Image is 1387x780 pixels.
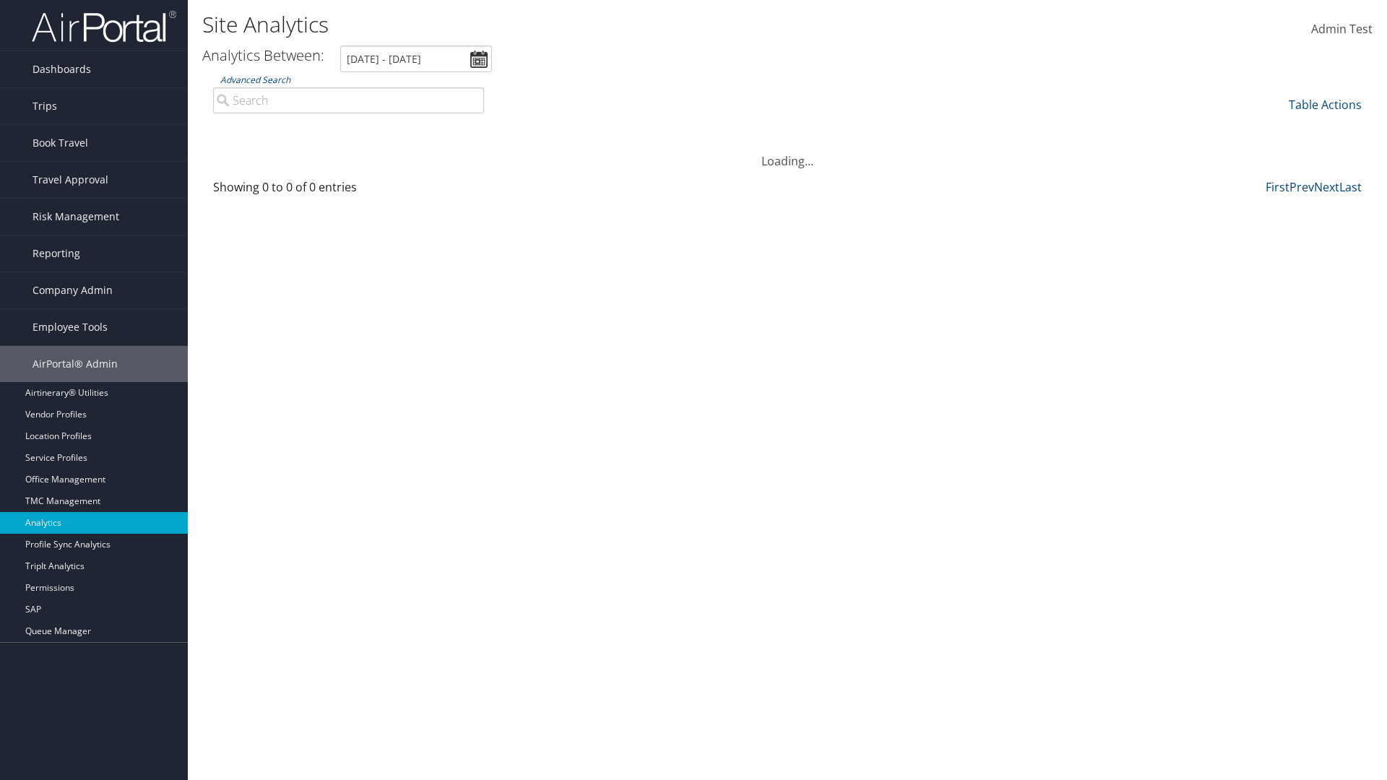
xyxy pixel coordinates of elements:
[340,45,492,72] input: [DATE] - [DATE]
[33,309,108,345] span: Employee Tools
[1311,21,1373,37] span: Admin Test
[33,199,119,235] span: Risk Management
[33,346,118,382] span: AirPortal® Admin
[213,178,484,203] div: Showing 0 to 0 of 0 entries
[33,235,80,272] span: Reporting
[202,9,982,40] h1: Site Analytics
[1289,97,1362,113] a: Table Actions
[32,9,176,43] img: airportal-logo.png
[1289,179,1314,195] a: Prev
[33,51,91,87] span: Dashboards
[1266,179,1289,195] a: First
[213,87,484,113] input: Advanced Search
[1339,179,1362,195] a: Last
[33,272,113,308] span: Company Admin
[33,125,88,161] span: Book Travel
[1314,179,1339,195] a: Next
[1311,7,1373,52] a: Admin Test
[33,162,108,198] span: Travel Approval
[220,74,290,86] a: Advanced Search
[202,45,324,65] h3: Analytics Between:
[33,88,57,124] span: Trips
[202,135,1373,170] div: Loading...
